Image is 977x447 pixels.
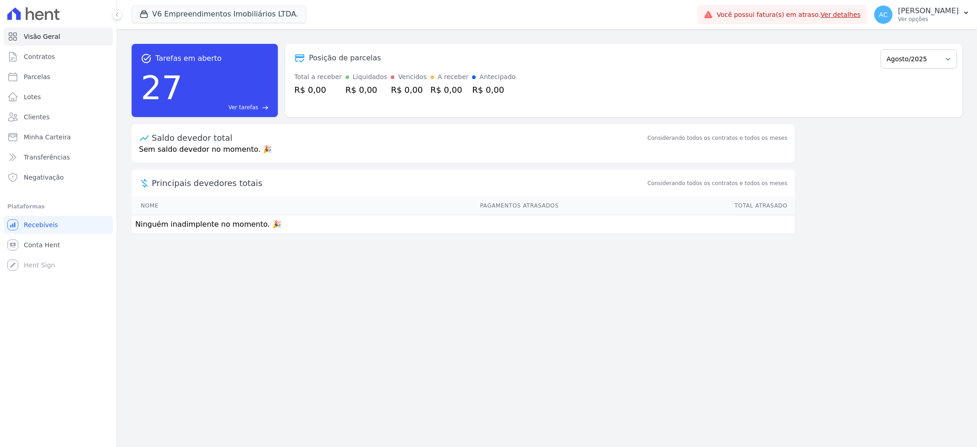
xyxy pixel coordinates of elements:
[262,104,269,111] span: east
[294,84,342,96] div: R$ 0,00
[132,144,795,162] p: Sem saldo devedor no momento. 🎉
[250,197,559,215] th: Pagamentos Atrasados
[879,11,888,18] span: AC
[7,201,109,212] div: Plataformas
[4,148,113,166] a: Transferências
[559,197,795,215] th: Total Atrasado
[4,108,113,126] a: Clientes
[294,72,342,82] div: Total a receber
[24,52,55,61] span: Contratos
[132,197,250,215] th: Nome
[132,5,306,23] button: V6 Empreendimentos Imobiliários LTDA.
[24,133,71,142] span: Minha Carteira
[228,103,258,112] span: Ver tarefas
[898,16,959,23] p: Ver opções
[152,132,646,144] div: Saldo devedor total
[345,84,388,96] div: R$ 0,00
[24,240,60,250] span: Conta Hent
[152,177,646,189] span: Principais devedores totais
[4,27,113,46] a: Visão Geral
[141,64,183,112] div: 27
[24,173,64,182] span: Negativação
[132,215,795,234] td: Ninguém inadimplente no momento. 🎉
[430,84,469,96] div: R$ 0,00
[155,53,222,64] span: Tarefas em aberto
[4,68,113,86] a: Parcelas
[24,112,49,122] span: Clientes
[24,92,41,101] span: Lotes
[24,32,60,41] span: Visão Geral
[4,168,113,186] a: Negativação
[648,134,787,142] div: Considerando todos os contratos e todos os meses
[898,6,959,16] p: [PERSON_NAME]
[24,153,70,162] span: Transferências
[4,236,113,254] a: Conta Hent
[4,88,113,106] a: Lotes
[4,216,113,234] a: Recebíveis
[24,72,50,81] span: Parcelas
[717,10,860,20] span: Você possui fatura(s) em atraso.
[4,48,113,66] a: Contratos
[648,179,787,187] span: Considerando todos os contratos e todos os meses
[309,53,381,64] div: Posição de parcelas
[479,72,515,82] div: Antecipado
[391,84,426,96] div: R$ 0,00
[398,72,426,82] div: Vencidos
[186,103,269,112] a: Ver tarefas east
[353,72,388,82] div: Liquidados
[24,220,58,229] span: Recebíveis
[4,128,113,146] a: Minha Carteira
[821,11,861,18] a: Ver detalhes
[867,2,977,27] button: AC [PERSON_NAME] Ver opções
[438,72,469,82] div: A receber
[141,53,152,64] span: task_alt
[472,84,515,96] div: R$ 0,00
